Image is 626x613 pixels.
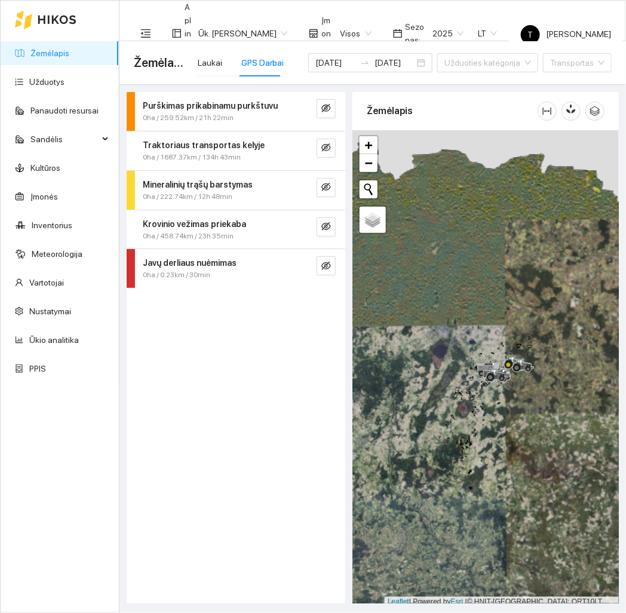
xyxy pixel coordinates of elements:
button: eye-invisible [317,139,336,158]
a: Nustatymai [29,306,71,316]
span: Įmonė : [321,14,333,53]
a: Layers [360,207,386,233]
div: GPS Darbai [241,56,284,69]
span: 0ha / 222.74km / 12h 48min [143,191,232,203]
strong: Purškimas prikabinamu purkštuvu [143,101,278,111]
a: Vartotojai [29,278,64,287]
button: eye-invisible [317,178,336,197]
a: Esri [451,597,464,606]
a: Įmonės [30,192,58,201]
span: Sezonas : [406,20,425,47]
strong: Mineralinių trąšų barstymas [143,180,253,189]
span: 0ha / 259.52km / 21h 22min [143,112,234,124]
span: column-width [538,106,556,116]
span: Visos [340,24,372,42]
a: PPIS [29,364,46,373]
span: menu-fold [140,28,151,39]
a: Zoom in [360,136,378,154]
span: − [365,155,373,170]
a: Meteorologija [32,249,82,259]
input: Pradžios data [315,56,355,69]
span: eye-invisible [321,261,331,272]
button: column-width [538,102,557,121]
button: Initiate a new search [360,180,378,198]
span: eye-invisible [321,143,331,154]
button: menu-fold [134,22,158,45]
div: Laukai [198,56,222,69]
button: eye-invisible [317,99,336,118]
div: Mineralinių trąšų barstymas0ha / 222.74km / 12h 48mineye-invisible [127,171,345,210]
a: Ūkio analitika [29,335,79,345]
span: + [365,137,373,152]
span: Aplinka : [185,1,191,66]
span: 0ha / 0.23km / 30min [143,269,210,281]
strong: Krovinio vežimas priekaba [143,219,246,229]
a: Panaudoti resursai [30,106,99,115]
span: Ūk. Sigitas Krivickas [198,24,287,42]
div: Javų derliaus nuėmimas0ha / 0.23km / 30mineye-invisible [127,249,345,288]
div: | Powered by © HNIT-[GEOGRAPHIC_DATA]; ORT10LT ©, Nacionalinė žemės tarnyba prie AM, [DATE]-[DATE] [385,597,619,607]
strong: Javų derliaus nuėmimas [143,258,237,268]
span: shop [309,29,318,38]
a: Inventorius [32,220,72,230]
span: 0ha / 1687.37km / 134h 43min [143,152,241,163]
a: Žemėlapis [30,48,69,58]
span: calendar [393,29,403,38]
a: Užduotys [29,77,65,87]
strong: Traktoriaus transportas kelyje [143,140,265,150]
span: T [528,25,533,44]
span: swap-right [360,58,370,68]
div: Traktoriaus transportas kelyje0ha / 1687.37km / 134h 43mineye-invisible [127,131,345,170]
span: eye-invisible [321,182,331,194]
button: eye-invisible [317,256,336,275]
div: Krovinio vežimas priekaba0ha / 458.74km / 23h 35mineye-invisible [127,210,345,249]
span: 0ha / 458.74km / 23h 35min [143,231,234,242]
span: eye-invisible [321,222,331,233]
span: eye-invisible [321,103,331,115]
a: Kultūros [30,163,60,173]
button: eye-invisible [317,217,336,237]
span: 2025 [432,24,464,42]
span: [PERSON_NAME] [521,29,611,39]
span: Sandėlis [30,127,99,151]
span: | [465,597,467,606]
span: to [360,58,370,68]
span: layout [172,29,182,38]
input: Pabaigos data [375,56,415,69]
span: Žemėlapis [134,53,183,72]
div: Purškimas prikabinamu purkštuvu0ha / 259.52km / 21h 22mineye-invisible [127,92,345,131]
a: Leaflet [388,597,409,606]
span: LT [478,24,497,42]
a: Zoom out [360,154,378,172]
div: Žemėlapis [367,94,538,128]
